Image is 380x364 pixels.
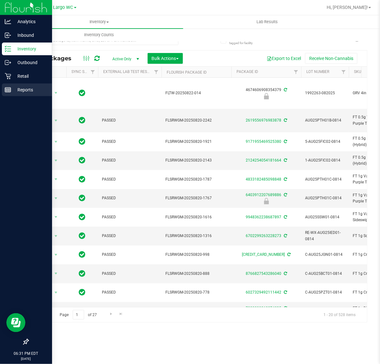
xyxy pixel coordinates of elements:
[246,306,281,310] a: 7020290268274235
[102,195,158,201] span: PASSED
[5,46,11,52] inline-svg: Inventory
[165,157,228,163] span: FLSRWGM-20250820-2143
[183,15,351,29] a: Lab Results
[102,117,158,123] span: PASSED
[15,15,183,29] a: Inventory
[5,87,11,93] inline-svg: Reports
[305,195,345,201] span: AUG25PTH01C-0814
[52,89,60,97] span: select
[79,288,86,297] span: In Sync
[79,175,86,184] span: In Sync
[242,252,285,257] a: [CREDIT_CARD_NUMBER]
[52,213,60,222] span: select
[11,72,49,80] p: Retail
[52,269,60,278] span: select
[283,177,287,182] span: Sync from Compliance System
[102,289,158,295] span: PASSED
[338,67,349,77] a: Filter
[246,177,281,182] a: 4833182485098848
[165,289,228,295] span: FLSRWGM-20250820-778
[52,250,60,259] span: select
[102,214,158,220] span: PASSED
[79,137,86,146] span: In Sync
[305,176,345,182] span: AUG25PTH01C-0814
[327,5,368,10] span: Hi, [PERSON_NAME]!
[283,290,287,295] span: Sync from Compliance System
[73,310,84,320] input: 1
[165,117,228,123] span: FLSRWGM-20250820-2242
[52,194,60,203] span: select
[165,233,228,239] span: FLSRWGM-20250820-1316
[283,306,287,310] span: Sync from Compliance System
[230,198,302,204] div: Newly Received
[79,250,86,259] span: In Sync
[106,310,116,319] a: Go to the next page
[151,67,162,77] a: Filter
[3,356,49,361] p: [DATE]
[102,233,158,239] span: PASSED
[117,310,126,319] a: Go to the last page
[305,139,345,145] span: 5-AUG25FIC02-0814
[52,232,60,241] span: select
[79,269,86,278] span: In Sync
[246,139,281,144] a: 9171955469525380
[305,289,345,295] span: C-AUG25PZT01-0814
[318,310,361,320] span: 1 - 20 of 528 items
[102,252,158,258] span: PASSED
[283,193,287,197] span: Sync from Compliance System
[52,288,60,297] span: select
[5,32,11,38] inline-svg: Inbound
[152,56,179,61] span: Bulk Actions
[165,195,228,201] span: FLSRWGM-20250820-1767
[165,271,228,277] span: FLSRWGM-20250820-888
[246,118,281,122] a: 2619556976983878
[283,158,287,162] span: Sync from Compliance System
[79,213,86,222] span: In Sync
[11,59,49,66] p: Outbound
[246,158,281,162] a: 2124254054181664
[88,67,98,77] a: Filter
[79,194,86,202] span: In Sync
[167,70,207,75] a: Flourish Package ID
[283,271,287,276] span: Sync from Compliance System
[71,69,96,74] a: Sync Status
[246,234,281,238] a: 6702299263228273
[53,5,73,10] span: Largo WC
[248,19,286,25] span: Lab Results
[102,176,158,182] span: PASSED
[79,156,86,165] span: In Sync
[5,18,11,25] inline-svg: Analytics
[148,53,183,64] button: Bulk Actions
[15,28,183,42] a: Inventory Counts
[54,310,102,320] span: Page of 27
[11,45,49,53] p: Inventory
[165,252,228,258] span: FLSRWGM-20250820-998
[165,214,228,220] span: FLSRWGM-20250820-1616
[52,137,60,146] span: select
[165,90,228,96] span: FLTW-20250822-014
[102,139,158,145] span: PASSED
[15,19,183,25] span: Inventory
[102,157,158,163] span: PASSED
[246,215,281,219] a: 9948362238687897
[246,290,281,295] a: 6027329492111442
[11,31,49,39] p: Inbound
[305,117,345,123] span: AUG25PTH01B-0814
[287,252,291,257] span: Sync from Compliance System
[305,90,345,96] span: 1992263-082025
[291,67,301,77] a: Filter
[283,88,287,92] span: Sync from Compliance System
[6,313,25,332] iframe: Resource center
[246,193,281,197] a: 6403912207689886
[79,89,86,97] span: In Sync
[263,53,305,64] button: Export to Excel
[3,351,49,356] p: 06:31 PM EDT
[305,53,357,64] button: Receive Non-Cannabis
[283,139,287,144] span: Sync from Compliance System
[52,175,60,184] span: select
[246,271,281,276] a: 8766827543286040
[230,93,302,99] div: Newly Received
[283,234,287,238] span: Sync from Compliance System
[52,116,60,125] span: select
[305,230,345,242] span: RE-WX-AUG25IED01-0814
